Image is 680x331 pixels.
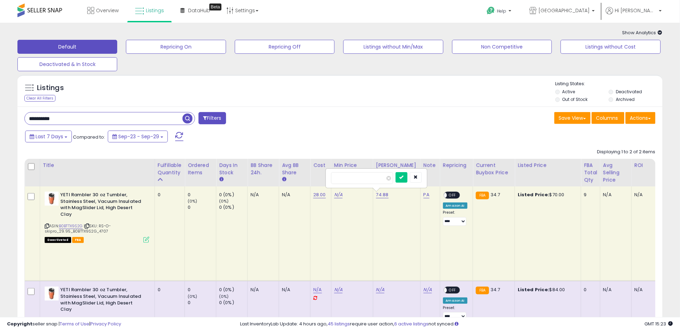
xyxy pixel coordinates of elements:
a: Terms of Use [60,321,89,327]
div: $70.00 [518,192,576,198]
img: 31gQeUnMzlL._SL40_.jpg [45,192,59,206]
div: N/A [251,192,274,198]
a: N/A [376,286,384,293]
a: PA [424,191,429,198]
div: Preset: [443,210,468,226]
div: Last InventoryLab Update: 4 hours ago, require user action, not synced. [240,321,673,328]
div: Min Price [334,162,370,169]
span: Hi [PERSON_NAME] [615,7,657,14]
small: (0%) [219,294,229,299]
button: Sep-23 - Sep-29 [108,131,168,142]
span: 34.7 [491,286,501,293]
a: N/A [334,191,343,198]
div: seller snap | | [7,321,121,328]
a: 6 active listings [394,321,428,327]
div: ROI [635,162,660,169]
div: 0 (0%) [219,300,247,306]
div: N/A [635,192,658,198]
span: 2025-10-7 15:23 GMT [645,321,673,327]
button: Default [17,40,117,54]
button: Save View [554,112,591,124]
b: YETI Rambler 30 oz Tumbler, Stainless Steel, Vacuum Insulated with MagSlider Lid, High Desert Clay [60,287,145,314]
div: [PERSON_NAME] [376,162,418,169]
a: N/A [334,286,343,293]
label: Archived [616,96,635,102]
div: N/A [603,192,626,198]
button: Listings without Cost [561,40,660,54]
a: 28.00 [313,191,326,198]
a: Help [481,1,518,23]
div: 0 [188,192,216,198]
span: 34.7 [491,191,501,198]
div: Clear All Filters [24,95,55,102]
button: Non Competitive [452,40,552,54]
a: N/A [424,286,432,293]
div: Note [424,162,437,169]
a: N/A [313,286,322,293]
div: Amazon AI [443,203,468,209]
span: OFF [447,287,458,293]
span: Overview [96,7,119,14]
a: Privacy Policy [90,321,121,327]
div: 0 [158,192,179,198]
small: Days In Stock. [219,176,223,183]
div: Title [43,162,152,169]
a: Hi [PERSON_NAME] [606,7,662,23]
span: Listings [146,7,164,14]
label: Active [562,89,575,95]
span: Columns [596,115,618,122]
b: Listed Price: [518,286,550,293]
img: 31gQeUnMzlL._SL40_.jpg [45,287,59,301]
div: N/A [282,287,305,293]
small: FBA [476,287,489,294]
div: 0 [188,300,216,306]
button: Repricing Off [235,40,335,54]
span: [GEOGRAPHIC_DATA] [539,7,590,14]
span: FBA [72,237,84,243]
div: Avg Selling Price [603,162,629,184]
button: Deactivated & In Stock [17,57,117,71]
span: Compared to: [73,134,105,140]
b: Listed Price: [518,191,550,198]
div: 0 (0%) [219,287,247,293]
div: N/A [635,287,658,293]
small: FBA [476,192,489,199]
span: Sep-23 - Sep-29 [118,133,159,140]
div: Displaying 1 to 2 of 2 items [597,149,656,155]
label: Deactivated [616,89,642,95]
small: Avg BB Share. [282,176,286,183]
div: FBA Total Qty [584,162,597,184]
strong: Copyright [7,321,32,327]
span: OFF [447,192,458,198]
h5: Listings [37,83,64,93]
div: 0 [584,287,595,293]
div: 0 [188,287,216,293]
button: Listings without Min/Max [343,40,443,54]
div: 0 [188,204,216,211]
div: $84.00 [518,287,576,293]
button: Columns [592,112,625,124]
i: Get Help [487,6,495,15]
div: Current Buybox Price [476,162,512,176]
div: Tooltip anchor [209,3,222,10]
div: Amazon AI [443,297,468,304]
p: Listing States: [555,81,663,87]
div: Avg BB Share [282,162,307,176]
button: Actions [626,112,656,124]
div: Ordered Items [188,162,213,176]
span: Last 7 Days [36,133,63,140]
div: Days In Stock [219,162,245,176]
small: (0%) [188,294,197,299]
a: 74.88 [376,191,389,198]
div: Preset: [443,306,468,321]
button: Repricing On [126,40,226,54]
small: (0%) [188,198,197,204]
div: 9 [584,192,595,198]
div: Repricing [443,162,470,169]
span: DataHub [188,7,210,14]
span: Show Analytics [622,29,663,36]
div: Cost [313,162,328,169]
b: YETI Rambler 30 oz Tumbler, Stainless Steel, Vacuum Insulated with MagSlider Lid, High Desert Clay [60,192,145,219]
a: B0BTTX9S2G [59,223,83,229]
span: | SKU: RS-O-skipro_29.95_B0BTTX9S2G_4707 [45,223,111,234]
